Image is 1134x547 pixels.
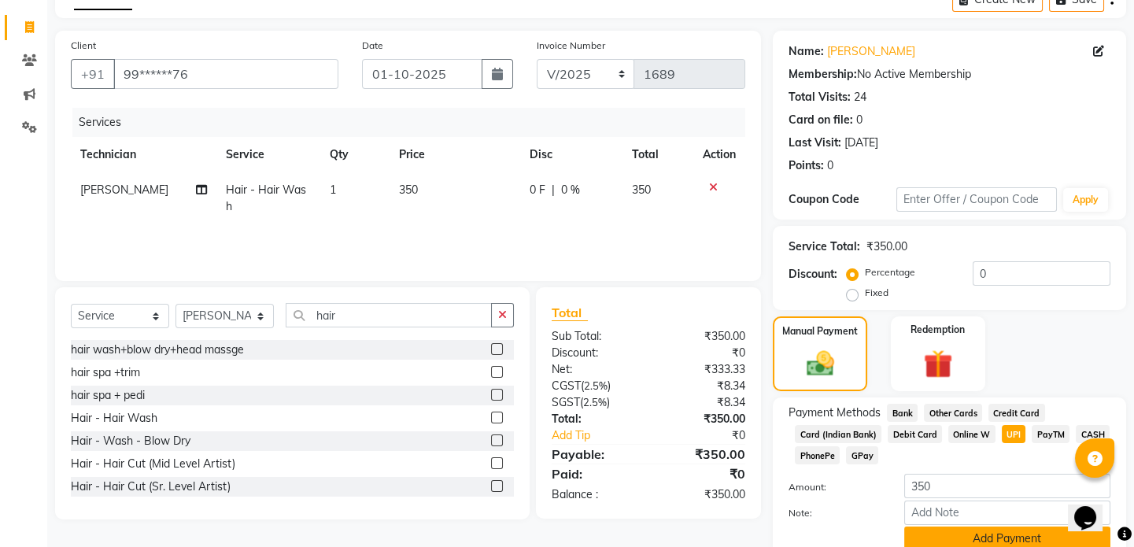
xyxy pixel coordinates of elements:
[71,479,231,495] div: Hair - Hair Cut (Sr. Level Artist)
[887,404,918,422] span: Bank
[827,43,915,60] a: [PERSON_NAME]
[789,191,896,208] div: Coupon Code
[648,394,757,411] div: ₹8.34
[71,364,140,381] div: hair spa +trim
[552,305,588,321] span: Total
[904,474,1110,498] input: Amount
[286,303,492,327] input: Search or Scan
[552,379,581,393] span: CGST
[71,433,190,449] div: Hair - Wash - Blow Dry
[540,411,648,427] div: Total:
[789,238,860,255] div: Service Total:
[914,346,962,383] img: _gift.svg
[1032,425,1069,443] span: PayTM
[648,361,757,378] div: ₹333.33
[583,396,607,408] span: 2.5%
[854,89,866,105] div: 24
[789,157,824,174] div: Points:
[390,137,521,172] th: Price
[632,183,651,197] span: 350
[520,137,622,172] th: Disc
[789,135,841,151] div: Last Visit:
[1063,188,1108,212] button: Apply
[789,266,837,283] div: Discount:
[667,427,757,444] div: ₹0
[844,135,878,151] div: [DATE]
[789,89,851,105] div: Total Visits:
[648,345,757,361] div: ₹0
[362,39,383,53] label: Date
[789,405,881,421] span: Payment Methods
[865,265,915,279] label: Percentage
[948,425,995,443] span: Online W
[540,464,648,483] div: Paid:
[795,446,840,464] span: PhonePe
[856,112,863,128] div: 0
[789,66,1110,83] div: No Active Membership
[798,348,843,379] img: _cash.svg
[537,39,605,53] label: Invoice Number
[71,387,145,404] div: hair spa + pedi
[71,137,216,172] th: Technician
[911,323,965,337] label: Redemption
[693,137,745,172] th: Action
[540,445,648,464] div: Payable:
[530,182,545,198] span: 0 F
[777,480,892,494] label: Amount:
[226,183,306,213] span: Hair - Hair Wash
[71,39,96,53] label: Client
[924,404,982,422] span: Other Cards
[540,345,648,361] div: Discount:
[399,183,418,197] span: 350
[648,486,757,503] div: ₹350.00
[1002,425,1026,443] span: UPI
[71,456,235,472] div: Hair - Hair Cut (Mid Level Artist)
[540,394,648,411] div: ( )
[888,425,942,443] span: Debit Card
[540,486,648,503] div: Balance :
[80,183,168,197] span: [PERSON_NAME]
[540,427,667,444] a: Add Tip
[71,59,115,89] button: +91
[540,378,648,394] div: ( )
[846,446,878,464] span: GPay
[584,379,608,392] span: 2.5%
[896,187,1057,212] input: Enter Offer / Coupon Code
[866,238,907,255] div: ₹350.00
[320,137,390,172] th: Qty
[648,411,757,427] div: ₹350.00
[71,342,244,358] div: hair wash+blow dry+head massge
[540,328,648,345] div: Sub Total:
[648,328,757,345] div: ₹350.00
[1068,484,1118,531] iframe: chat widget
[827,157,833,174] div: 0
[865,286,888,300] label: Fixed
[782,324,858,338] label: Manual Payment
[561,182,580,198] span: 0 %
[789,43,824,60] div: Name:
[648,378,757,394] div: ₹8.34
[1076,425,1110,443] span: CASH
[648,464,757,483] div: ₹0
[71,410,157,427] div: Hair - Hair Wash
[795,425,881,443] span: Card (Indian Bank)
[777,506,892,520] label: Note:
[789,66,857,83] div: Membership:
[113,59,338,89] input: Search by Name/Mobile/Email/Code
[789,112,853,128] div: Card on file:
[622,137,693,172] th: Total
[904,501,1110,525] input: Add Note
[648,445,757,464] div: ₹350.00
[72,108,757,137] div: Services
[330,183,336,197] span: 1
[216,137,320,172] th: Service
[552,395,580,409] span: SGST
[552,182,555,198] span: |
[540,361,648,378] div: Net:
[988,404,1045,422] span: Credit Card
